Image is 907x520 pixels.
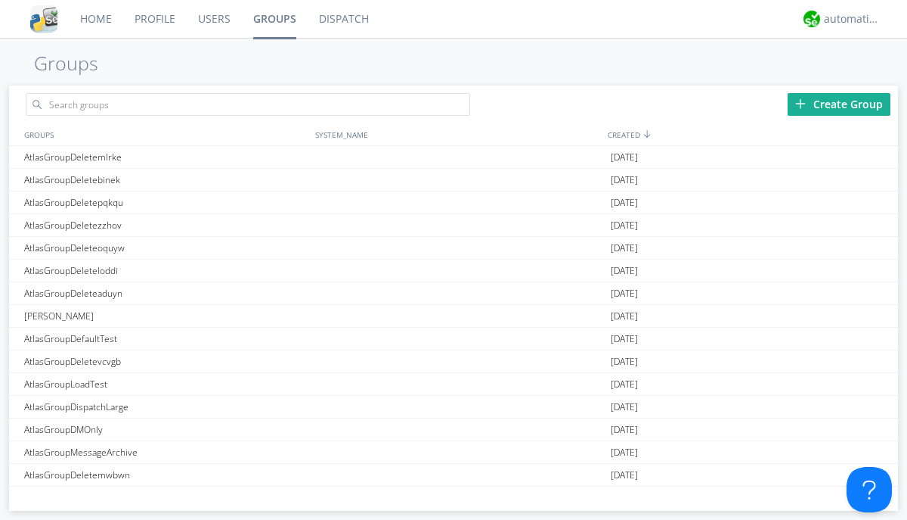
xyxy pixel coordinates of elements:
[20,214,311,236] div: AtlasGroupDeletezzhov
[20,328,311,350] div: AtlasGroupDefaultTest
[611,146,638,169] span: [DATE]
[20,191,311,213] div: AtlasGroupDeletepqkqu
[611,419,638,441] span: [DATE]
[9,260,898,282] a: AtlasGroupDeleteloddi[DATE]
[20,169,311,191] div: AtlasGroupDeletebinek
[795,98,806,109] img: plus.svg
[20,487,311,509] div: [PERSON_NAME]
[9,328,898,350] a: AtlasGroupDefaultTest[DATE]
[9,214,898,237] a: AtlasGroupDeletezzhov[DATE]
[20,396,311,418] div: AtlasGroupDispatchLarge
[9,464,898,487] a: AtlasGroupDeletemwbwn[DATE]
[20,123,308,145] div: GROUPS
[604,123,898,145] div: CREATED
[611,441,638,464] span: [DATE]
[611,328,638,350] span: [DATE]
[26,93,470,116] input: Search groups
[611,282,638,305] span: [DATE]
[9,169,898,191] a: AtlasGroupDeletebinek[DATE]
[788,93,890,116] div: Create Group
[311,123,604,145] div: SYSTEM_NAME
[9,419,898,441] a: AtlasGroupDMOnly[DATE]
[20,305,311,327] div: [PERSON_NAME]
[20,419,311,441] div: AtlasGroupDMOnly
[9,396,898,419] a: AtlasGroupDispatchLarge[DATE]
[20,373,311,395] div: AtlasGroupLoadTest
[30,5,57,33] img: cddb5a64eb264b2086981ab96f4c1ba7
[20,146,311,168] div: AtlasGroupDeletemlrke
[824,11,881,26] div: automation+atlas
[611,487,638,509] span: [DATE]
[803,11,820,27] img: d2d01cd9b4174d08988066c6d424eccd
[611,396,638,419] span: [DATE]
[611,373,638,396] span: [DATE]
[611,260,638,282] span: [DATE]
[611,237,638,260] span: [DATE]
[9,350,898,373] a: AtlasGroupDeletevcvgb[DATE]
[9,191,898,214] a: AtlasGroupDeletepqkqu[DATE]
[20,282,311,304] div: AtlasGroupDeleteaduyn
[20,350,311,372] div: AtlasGroupDeletevcvgb
[20,464,311,486] div: AtlasGroupDeletemwbwn
[20,237,311,259] div: AtlasGroupDeleteoquyw
[9,237,898,260] a: AtlasGroupDeleteoquyw[DATE]
[847,467,892,512] iframe: Toggle Customer Support
[9,146,898,169] a: AtlasGroupDeletemlrke[DATE]
[20,260,311,282] div: AtlasGroupDeleteloddi
[9,282,898,305] a: AtlasGroupDeleteaduyn[DATE]
[611,214,638,237] span: [DATE]
[9,487,898,509] a: [PERSON_NAME][DATE]
[9,305,898,328] a: [PERSON_NAME][DATE]
[611,350,638,373] span: [DATE]
[611,305,638,328] span: [DATE]
[611,464,638,487] span: [DATE]
[611,169,638,191] span: [DATE]
[9,373,898,396] a: AtlasGroupLoadTest[DATE]
[20,441,311,463] div: AtlasGroupMessageArchive
[611,191,638,214] span: [DATE]
[9,441,898,464] a: AtlasGroupMessageArchive[DATE]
